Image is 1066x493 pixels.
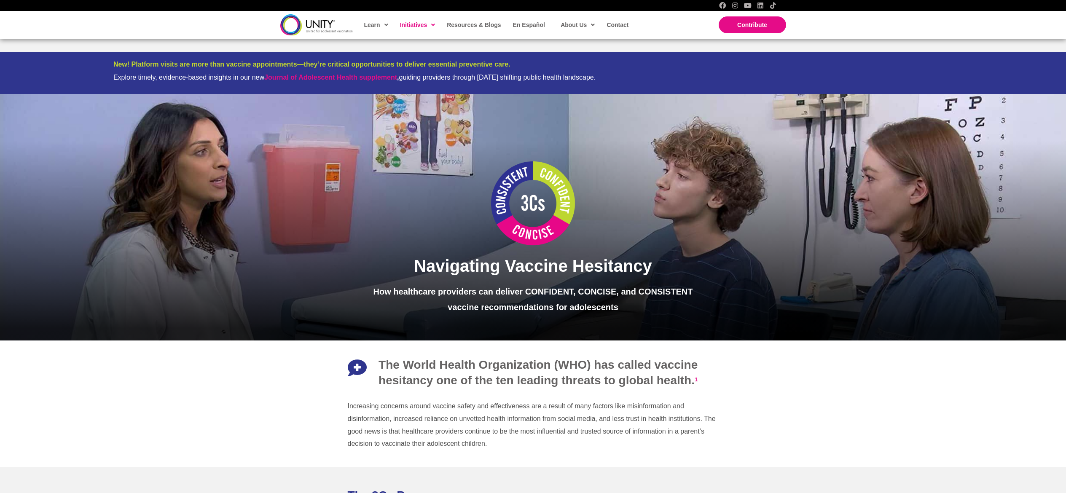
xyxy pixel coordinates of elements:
[744,2,751,9] a: YouTube
[348,400,719,450] p: Increasing concerns around vaccine safety and effectiveness are a result of many factors like mis...
[447,21,501,28] span: Resources & Blogs
[732,2,738,9] a: Instagram
[280,14,353,35] img: unity-logo-dark
[400,19,435,31] span: Initiatives
[364,19,388,31] span: Learn
[556,15,598,35] a: About Us
[509,15,548,35] a: En Español
[264,74,397,81] a: Journal of Adolescent Health supplement
[602,15,632,35] a: Contact
[113,73,953,81] div: Explore timely, evidence-based insights in our new guiding providers through [DATE] shifting publ...
[113,61,510,68] span: New! Platform visits are more than vaccine appointments—they’re critical opportunities to deliver...
[491,161,575,246] img: 3Cs Logo white center
[695,376,698,383] sup: 1
[607,21,628,28] span: Contact
[770,2,776,9] a: TikTok
[414,257,652,275] span: Navigating Vaccine Hesitancy
[443,15,504,35] a: Resources & Blogs
[513,21,545,28] span: En Español
[695,374,698,387] a: 1
[737,21,767,28] span: Contribute
[359,284,707,315] p: How healthcare providers can deliver CONFIDENT, CONCISE, and CONSISTENT vaccine recommendations f...
[264,74,399,81] strong: ,
[719,2,726,9] a: Facebook
[561,19,595,31] span: About Us
[379,358,698,386] span: The World Health Organization (WHO) has called vaccine hesitancy one of the ten leading threats t...
[757,2,764,9] a: LinkedIn
[719,16,786,33] a: Contribute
